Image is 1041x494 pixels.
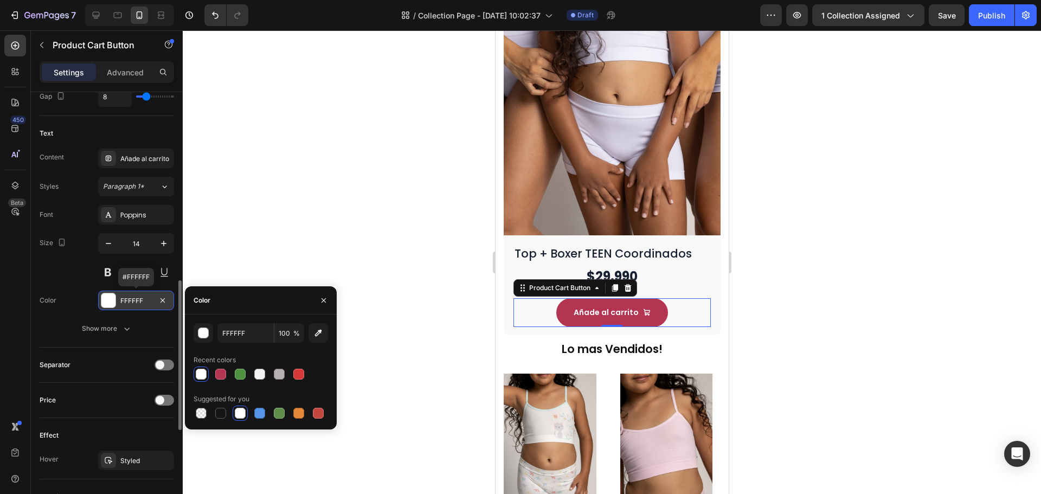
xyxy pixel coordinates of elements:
p: Advanced [107,67,144,78]
span: 1 collection assigned [821,10,900,21]
div: Añade al carrito [120,154,171,164]
button: Paragraph 1* [98,177,174,196]
button: Show more [40,319,174,338]
p: 7 [71,9,76,22]
span: / [413,10,416,21]
div: Color [40,296,56,305]
p: Product Cart Button [53,39,145,52]
div: Styled [120,456,171,466]
p: Settings [54,67,84,78]
a: Top + Boxer TEEN Coordinados [8,343,101,482]
div: Hover [40,454,59,464]
div: Styles [40,182,59,191]
span: Save [938,11,956,20]
button: 1 collection assigned [812,4,924,26]
iframe: Design area [496,30,729,494]
div: Suggested for you [194,394,249,404]
div: Separator [40,360,70,370]
a: Top tiras TEEN Seamless PACK X2 [125,343,217,482]
div: Gap [40,89,67,104]
button: Publish [969,4,1014,26]
button: Save [929,4,965,26]
h2: Lo mas Vendidos! [8,310,225,327]
div: Effect [40,431,59,440]
div: Content [40,152,64,162]
div: Publish [978,10,1005,21]
div: Size [40,236,68,251]
div: Font [40,210,53,220]
input: Auto [99,87,131,106]
div: Show more [82,323,132,334]
div: Open Intercom Messenger [1004,441,1030,467]
span: % [293,329,300,338]
div: Color [194,296,210,305]
span: Paragraph 1* [103,182,144,191]
input: Eg: FFFFFF [217,323,274,343]
div: Undo/Redo [204,4,248,26]
div: Beta [8,198,26,207]
div: FFFFFF [120,296,152,306]
div: Recent colors [194,355,236,365]
span: Collection Page - [DATE] 10:02:37 [418,10,541,21]
button: 7 [4,4,81,26]
span: Draft [577,10,594,20]
div: Price [40,395,56,405]
div: Poppins [120,210,171,220]
div: Text [40,129,53,138]
div: 450 [10,116,26,124]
